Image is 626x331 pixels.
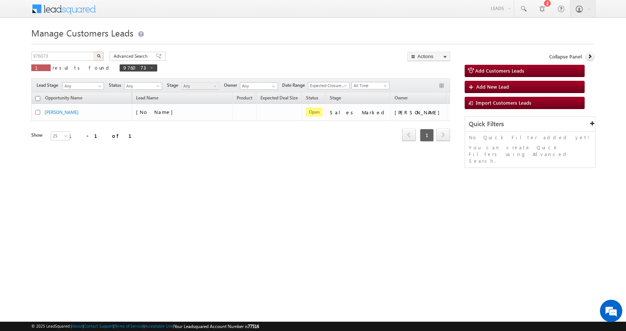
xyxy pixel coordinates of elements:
button: Actions [407,52,450,61]
span: Expected Deal Size [260,95,298,101]
img: Search [97,54,101,58]
a: Acceptable Use [145,324,173,328]
span: Add Customers Leads [475,67,524,74]
span: Date Range [282,82,308,89]
div: Sales Marked [330,109,387,116]
a: Stage [326,94,345,104]
a: Any [181,82,219,90]
a: Status [302,94,322,104]
span: Any [181,83,217,89]
span: 1 [420,129,434,141]
span: 976073 [123,64,146,71]
a: Show All Items [268,83,277,90]
span: 77516 [248,324,259,329]
p: You can create Quick Filters using Advanced Search. [469,144,591,164]
span: Owner [224,82,240,89]
a: Any [62,82,104,90]
span: Manage Customers Leads [31,27,133,39]
input: Check all records [35,96,40,101]
span: Product [237,95,252,101]
span: © 2025 LeadSquared | | | | | [31,323,259,330]
span: Lead Name [132,94,162,104]
span: Actions [447,93,469,103]
span: All Time [352,82,387,89]
span: Any [63,83,101,89]
a: Any [124,82,162,90]
a: All Time [351,82,389,89]
span: results found [53,64,112,71]
a: Expected Deal Size [257,94,301,104]
a: next [436,129,450,141]
div: Show [31,132,45,139]
span: Stage [330,95,341,101]
div: [PERSON_NAME] [395,109,443,116]
span: Expected Closure Date [308,82,347,89]
span: Lead Stage [37,82,61,89]
p: No Quick Filter added yet! [469,134,591,141]
span: Your Leadsquared Account Number is [174,324,259,329]
span: Advanced Search [114,53,150,60]
div: 1 - 1 of 1 [69,131,140,140]
a: About [72,324,83,328]
span: Open [306,108,323,117]
span: Collapse Panel [549,53,582,60]
span: Opportunity Name [45,95,82,101]
a: Terms of Service [114,324,143,328]
span: Status [109,82,124,89]
span: Owner [395,95,408,101]
span: Stage [167,82,181,89]
span: [No Name] [136,109,177,115]
a: prev [402,129,416,141]
span: Add New Lead [476,83,509,90]
input: Type to Search [240,82,278,90]
span: 25 [51,133,71,139]
span: Import Customers Leads [476,99,531,106]
a: [PERSON_NAME] [45,109,79,115]
span: 1 [35,64,47,71]
a: Opportunity Name [41,94,86,104]
a: Expected Closure Date [308,82,350,89]
span: Any [124,83,160,89]
a: Contact Support [84,324,113,328]
a: 25 [51,131,70,140]
div: Quick Filters [465,117,595,131]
